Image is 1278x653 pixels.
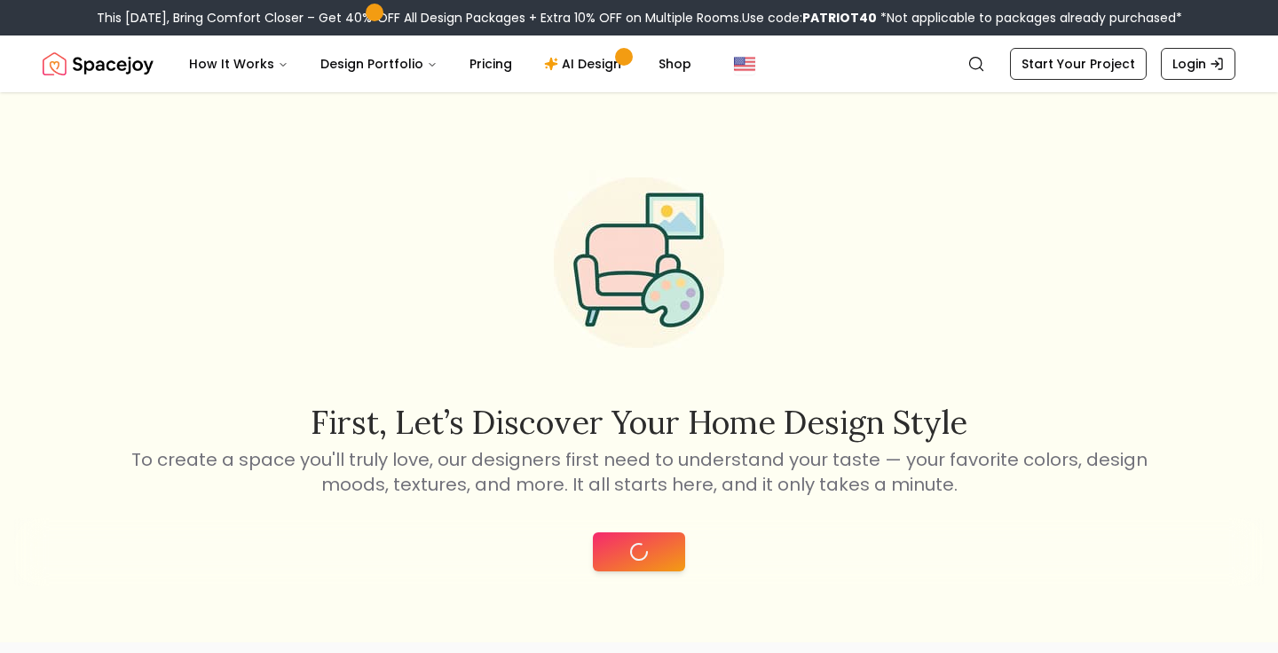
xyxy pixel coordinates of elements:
[43,35,1235,92] nav: Global
[175,46,303,82] button: How It Works
[1161,48,1235,80] a: Login
[1010,48,1147,80] a: Start Your Project
[97,9,1182,27] div: This [DATE], Bring Comfort Closer – Get 40% OFF All Design Packages + Extra 10% OFF on Multiple R...
[734,53,755,75] img: United States
[742,9,877,27] span: Use code:
[306,46,452,82] button: Design Portfolio
[802,9,877,27] b: PATRIOT40
[43,46,154,82] a: Spacejoy
[455,46,526,82] a: Pricing
[175,46,706,82] nav: Main
[128,447,1150,497] p: To create a space you'll truly love, our designers first need to understand your taste — your fav...
[43,46,154,82] img: Spacejoy Logo
[644,46,706,82] a: Shop
[877,9,1182,27] span: *Not applicable to packages already purchased*
[128,405,1150,440] h2: First, let’s discover your home design style
[525,149,753,376] img: Start Style Quiz Illustration
[530,46,641,82] a: AI Design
